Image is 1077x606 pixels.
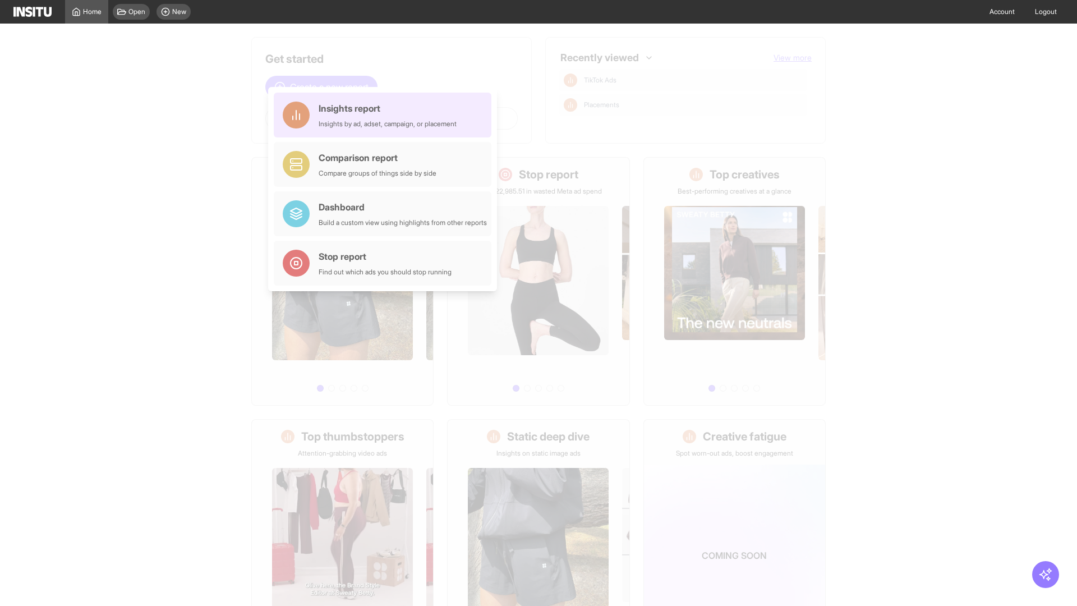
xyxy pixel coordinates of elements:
[128,7,145,16] span: Open
[319,102,457,115] div: Insights report
[319,151,436,164] div: Comparison report
[319,200,487,214] div: Dashboard
[13,7,52,17] img: Logo
[172,7,186,16] span: New
[319,120,457,128] div: Insights by ad, adset, campaign, or placement
[319,169,436,178] div: Compare groups of things side by side
[319,268,452,277] div: Find out which ads you should stop running
[319,250,452,263] div: Stop report
[319,218,487,227] div: Build a custom view using highlights from other reports
[83,7,102,16] span: Home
